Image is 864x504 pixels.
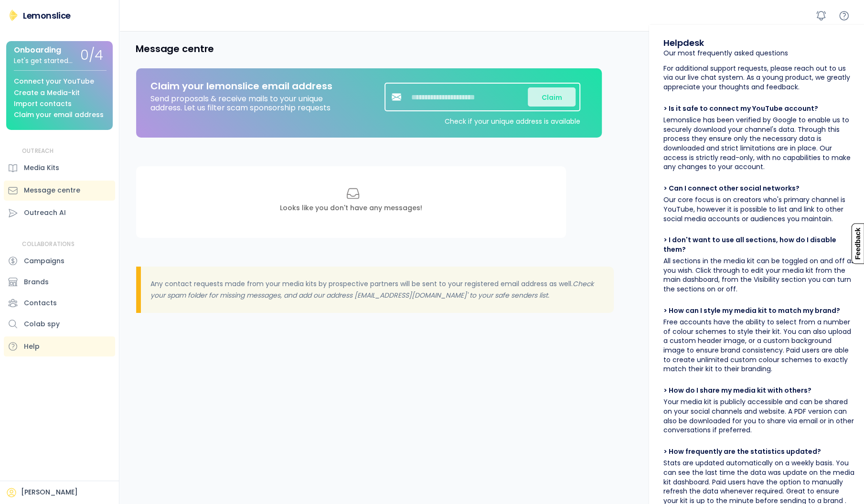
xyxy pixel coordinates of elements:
[24,256,64,266] div: Campaigns
[150,279,596,300] em: Check your spam folder for missing messages, and add our address [EMAIL_ADDRESS][DOMAIN_NAME]' to...
[663,104,818,114] div: > Is it safe to connect my YouTube account?
[14,46,61,54] div: Onboarding
[141,267,614,313] div: Any contact requests made from your media kits by prospective partners will be sent to your regis...
[24,208,66,218] div: Outreach AI
[24,319,60,329] div: Colab spy
[150,80,332,92] div: Claim your lemonslice email address
[663,64,854,92] div: For additional support requests, please reach out to us via our live chat system. As a young prod...
[14,57,73,64] div: Let's get started...
[528,87,576,107] button: Claim
[22,147,54,155] div: OUTREACH
[663,236,854,254] div: > I don't want to use all sections, how do I disable them?
[445,116,580,126] div: Check if your unique address is available
[663,257,854,294] div: All sections in the media kit can be toggled on and off as you wish. Click through to edit your m...
[14,111,104,118] div: Claim your email address
[21,488,78,497] div: [PERSON_NAME]
[663,116,854,172] div: Lemonslice has been verified by Google to enable us to securely download your channel's data. Thr...
[663,195,854,224] div: Our core focus is on creators who's primary channel is YouTube, however it is possible to list an...
[663,37,704,49] div: Helpdesk
[24,342,40,352] div: Help
[150,92,341,112] div: Send proposals & receive mails to your unique address. Let us filter scam sponsorship requests
[663,397,854,435] div: Your media kit is publicly accessible and can be shared on your social channels and website. A PD...
[663,447,821,457] div: > How frequently are the statistics updated?
[8,10,19,21] img: Lemonslice
[663,386,811,396] div: > How do I share my media kit with others?
[80,48,103,63] div: 0/4
[663,318,854,374] div: Free accounts have the ability to select from a number of colour schemes to style their kit. You ...
[24,298,57,308] div: Contacts
[136,43,214,55] h4: Message centre
[14,89,80,97] div: Create a Media-kit
[24,277,49,287] div: Brands
[280,204,422,213] div: Looks like you don't have any messages!
[24,185,80,195] div: Message centre
[22,240,75,248] div: COLLABORATIONS
[14,78,94,85] div: Connect your YouTube
[14,100,72,107] div: Import contacts
[24,163,59,173] div: Media Kits
[663,49,788,58] div: Our most frequently asked questions
[663,306,840,316] div: > How can I style my media kit to match my brand?
[663,184,800,193] div: > Can I connect other social networks?
[23,10,71,21] div: Lemonslice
